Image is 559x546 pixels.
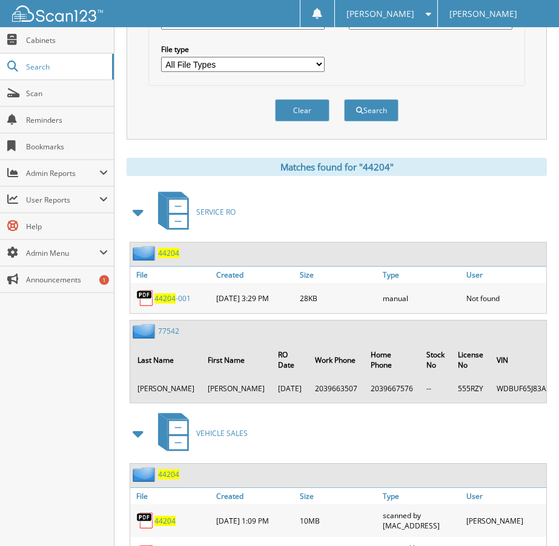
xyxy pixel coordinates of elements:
[463,267,546,283] a: User
[131,342,200,377] th: Last Name
[309,342,363,377] th: Work Phone
[26,168,99,178] span: Admin Reports
[452,379,489,398] td: 555RZY
[151,409,248,457] a: VEHICLE SALES
[272,342,308,377] th: RO Date
[26,221,108,232] span: Help
[297,488,380,504] a: Size
[99,275,109,285] div: 1
[26,115,108,125] span: Reminders
[26,141,108,152] span: Bookmarks
[452,342,489,377] th: License No
[380,488,463,504] a: Type
[154,293,176,304] span: 44204
[26,195,99,205] span: User Reports
[272,379,308,398] td: [DATE]
[136,289,154,307] img: PDF.png
[213,507,296,534] div: [DATE] 1:09 PM
[12,5,103,22] img: scan123-logo-white.svg
[344,99,399,122] button: Search
[202,342,271,377] th: First Name
[202,379,271,398] td: [PERSON_NAME]
[463,507,546,534] div: [PERSON_NAME]
[131,379,200,398] td: [PERSON_NAME]
[309,379,363,398] td: 2039663507
[297,267,380,283] a: Size
[213,488,296,504] a: Created
[26,248,99,258] span: Admin Menu
[380,267,463,283] a: Type
[136,512,154,530] img: PDF.png
[297,507,380,534] div: 10MB
[154,293,191,304] a: 44204-001
[154,516,176,526] a: 44204
[127,158,547,176] div: Matches found for "44204"
[158,469,179,479] a: 44204
[297,286,380,310] div: 28KB
[420,379,451,398] td: --
[346,10,414,18] span: [PERSON_NAME]
[26,88,108,99] span: Scan
[196,428,248,438] span: VEHICLE SALES
[130,267,213,283] a: File
[26,35,108,45] span: Cabinets
[161,44,325,54] label: File type
[26,62,106,72] span: Search
[498,488,559,546] iframe: Chat Widget
[158,326,179,336] a: 77542
[463,488,546,504] a: User
[213,286,296,310] div: [DATE] 3:29 PM
[151,188,236,236] a: SERVICE RO
[158,248,179,258] a: 44204
[196,207,236,217] span: SERVICE RO
[133,323,158,339] img: folder2.png
[449,10,517,18] span: [PERSON_NAME]
[275,99,329,122] button: Clear
[130,488,213,504] a: File
[380,286,463,310] div: manual
[213,267,296,283] a: Created
[133,245,158,261] img: folder2.png
[380,507,463,534] div: scanned by [MAC_ADDRESS]
[133,467,158,482] img: folder2.png
[26,275,108,285] span: Announcements
[365,342,419,377] th: Home Phone
[420,342,451,377] th: Stock No
[365,379,419,398] td: 2039667576
[463,286,546,310] div: Not found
